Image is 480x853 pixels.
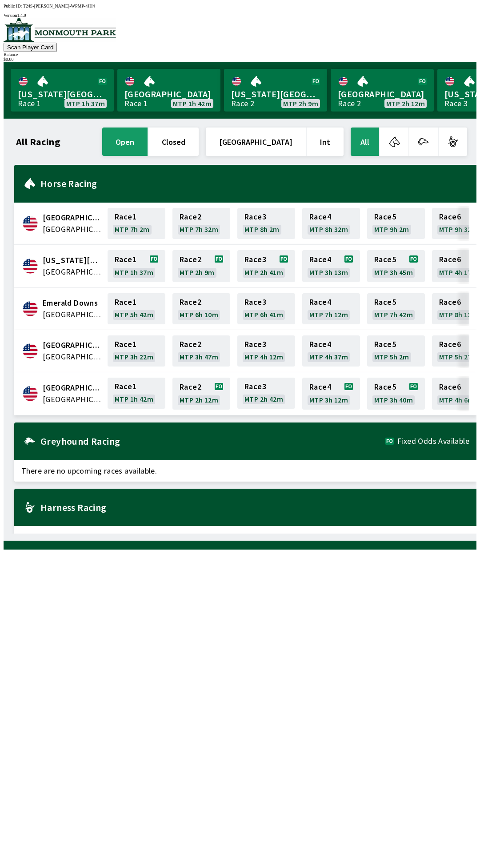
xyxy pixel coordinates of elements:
[309,311,348,318] span: MTP 7h 12m
[43,351,102,363] span: United States
[4,4,476,8] div: Public ID:
[244,256,266,263] span: Race 3
[115,213,136,220] span: Race 1
[374,269,413,276] span: MTP 3h 45m
[43,223,102,235] span: United States
[439,213,461,220] span: Race 6
[367,250,425,282] a: Race5MTP 3h 45m
[439,256,461,263] span: Race 6
[283,100,318,107] span: MTP 2h 9m
[244,341,266,348] span: Race 3
[180,299,201,306] span: Race 2
[18,88,107,100] span: [US_STATE][GEOGRAPHIC_DATA]
[397,438,469,445] span: Fixed Odds Available
[115,353,153,360] span: MTP 3h 22m
[309,226,348,233] span: MTP 8h 32m
[124,88,213,100] span: [GEOGRAPHIC_DATA]
[439,311,478,318] span: MTP 8h 13m
[16,138,60,145] h1: All Racing
[367,378,425,410] a: Race5MTP 3h 40m
[244,353,283,360] span: MTP 4h 12m
[439,396,474,403] span: MTP 4h 6m
[237,293,295,324] a: Race3MTP 6h 41m
[244,383,266,390] span: Race 3
[14,460,476,482] span: There are no upcoming races available.
[108,335,165,367] a: Race1MTP 3h 22m
[302,335,360,367] a: Race4MTP 4h 37m
[115,256,136,263] span: Race 1
[374,341,396,348] span: Race 5
[40,438,385,445] h2: Greyhound Racing
[439,299,461,306] span: Race 6
[367,208,425,239] a: Race5MTP 9h 2m
[4,43,57,52] button: Scan Player Card
[115,383,136,390] span: Race 1
[309,396,348,403] span: MTP 3h 12m
[302,378,360,410] a: Race4MTP 3h 12m
[180,269,215,276] span: MTP 2h 9m
[172,378,230,410] a: Race2MTP 2h 12m
[115,311,153,318] span: MTP 5h 42m
[43,382,102,394] span: Monmouth Park
[180,341,201,348] span: Race 2
[4,57,476,62] div: $ 0.00
[244,311,283,318] span: MTP 6h 41m
[180,256,201,263] span: Race 2
[338,100,361,107] div: Race 2
[180,311,218,318] span: MTP 6h 10m
[351,128,379,156] button: All
[148,128,199,156] button: closed
[237,335,295,367] a: Race3MTP 4h 12m
[309,213,331,220] span: Race 4
[331,69,434,112] a: [GEOGRAPHIC_DATA]Race 2MTP 2h 12m
[11,69,114,112] a: [US_STATE][GEOGRAPHIC_DATA]Race 1MTP 1h 37m
[115,395,153,403] span: MTP 1h 42m
[309,353,348,360] span: MTP 4h 37m
[386,100,425,107] span: MTP 2h 12m
[244,395,283,403] span: MTP 2h 42m
[244,213,266,220] span: Race 3
[43,212,102,223] span: Canterbury Park
[231,100,254,107] div: Race 2
[43,394,102,405] span: United States
[4,18,116,42] img: venue logo
[374,299,396,306] span: Race 5
[108,378,165,410] a: Race1MTP 1h 42m
[172,208,230,239] a: Race2MTP 7h 32m
[374,353,409,360] span: MTP 5h 2m
[173,100,212,107] span: MTP 1h 42m
[4,13,476,18] div: Version 1.4.0
[43,309,102,320] span: United States
[180,226,218,233] span: MTP 7h 32m
[439,269,478,276] span: MTP 4h 17m
[43,339,102,351] span: Fairmount Park
[115,269,153,276] span: MTP 1h 37m
[43,297,102,309] span: Emerald Downs
[367,335,425,367] a: Race5MTP 5h 2m
[374,383,396,391] span: Race 5
[439,383,461,391] span: Race 6
[102,128,148,156] button: open
[180,213,201,220] span: Race 2
[374,226,409,233] span: MTP 9h 2m
[224,69,327,112] a: [US_STATE][GEOGRAPHIC_DATA]Race 2MTP 2h 9m
[172,335,230,367] a: Race2MTP 3h 47m
[237,250,295,282] a: Race3MTP 2h 41m
[43,255,102,266] span: Delaware Park
[302,293,360,324] a: Race4MTP 7h 12m
[18,100,41,107] div: Race 1
[124,100,148,107] div: Race 1
[172,293,230,324] a: Race2MTP 6h 10m
[439,341,461,348] span: Race 6
[40,504,469,511] h2: Harness Racing
[439,226,478,233] span: MTP 9h 32m
[23,4,95,8] span: T24S-[PERSON_NAME]-WPMP-4JH4
[108,250,165,282] a: Race1MTP 1h 37m
[14,526,476,547] span: There are no upcoming races available.
[206,128,306,156] button: [GEOGRAPHIC_DATA]
[244,269,283,276] span: MTP 2h 41m
[180,383,201,391] span: Race 2
[237,378,295,410] a: Race3MTP 2h 42m
[4,52,476,57] div: Balance
[374,213,396,220] span: Race 5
